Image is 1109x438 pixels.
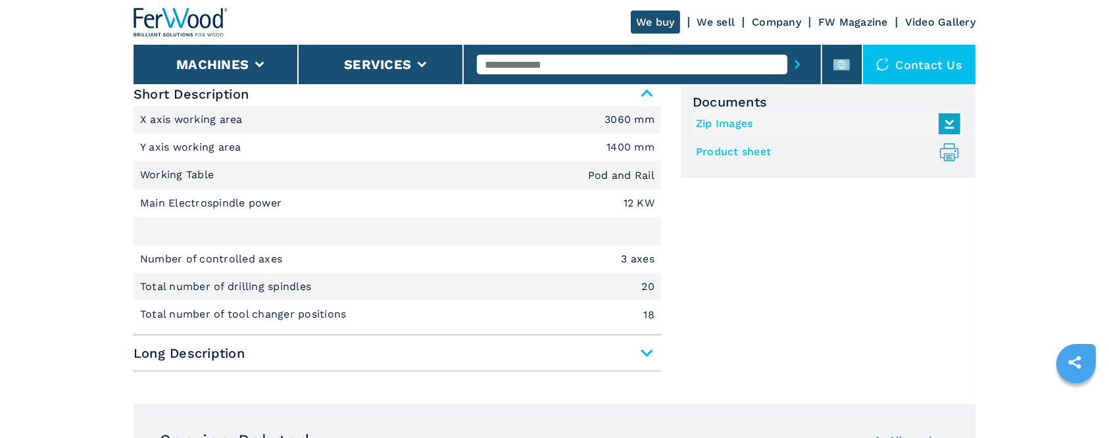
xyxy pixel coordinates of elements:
[752,16,801,28] a: Company
[863,45,976,84] div: Contact us
[604,114,654,125] em: 3060 mm
[140,280,315,294] p: Total number of drilling spindles
[176,57,249,72] button: Machines
[644,310,655,320] em: 18
[1058,346,1091,379] a: sharethis
[787,49,808,80] button: submit-button
[588,170,654,181] em: Pod and Rail
[697,16,735,28] a: We sell
[1053,379,1099,428] iframe: Chat
[140,252,286,266] p: Number of controlled axes
[693,94,964,110] span: Documents
[134,8,228,37] img: Ferwood
[134,82,661,106] span: Short Description
[134,341,661,365] span: Long Description
[606,142,654,153] em: 1400 mm
[696,141,954,163] a: Product sheet
[134,106,661,329] div: Short Description
[140,196,285,210] p: Main Electrospindle power
[344,57,411,72] button: Services
[876,58,889,71] img: Contact us
[140,112,246,127] p: X axis working area
[140,307,350,322] p: Total number of tool changer positions
[624,198,654,208] em: 12 KW
[642,281,655,292] em: 20
[631,11,680,34] a: We buy
[818,16,888,28] a: FW Magazine
[696,113,954,135] a: Zip Images
[140,140,245,155] p: Y axis working area
[140,168,218,182] p: Working Table
[622,254,655,264] em: 3 axes
[905,16,975,28] a: Video Gallery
